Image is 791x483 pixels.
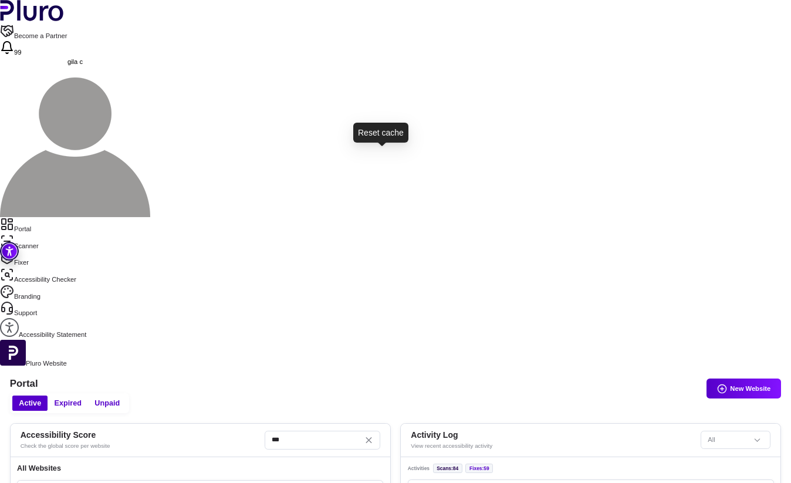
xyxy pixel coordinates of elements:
button: New Website [707,379,781,398]
li: fixes : [465,464,493,473]
div: Activities [408,464,774,473]
span: Active [19,398,41,408]
div: Set sorting [701,431,770,449]
button: Active [12,396,48,410]
span: 84 [453,465,458,471]
li: scans : [433,464,462,473]
button: Unpaid [88,396,126,410]
span: 59 [484,465,489,471]
span: Expired [55,398,82,408]
h1: Portal [10,378,781,390]
h2: Activity Log [411,430,694,440]
button: Clear search field [364,435,374,445]
span: Unpaid [94,398,120,408]
div: Reset cache [353,123,408,143]
h2: Accessibility Score [21,430,258,440]
span: 99 [14,49,21,56]
span: gila c [67,58,83,65]
h3: All Websites [17,464,383,474]
button: Expired [48,396,88,410]
input: Search [265,431,380,449]
div: View recent accessibility activity [411,442,694,450]
div: Check the global score per website [21,442,258,450]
